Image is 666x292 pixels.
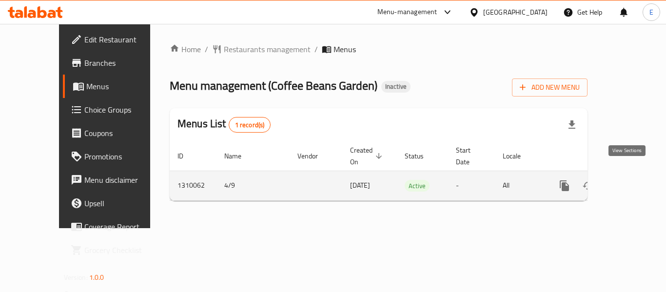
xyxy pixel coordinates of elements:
[224,43,311,55] span: Restaurants management
[333,43,356,55] span: Menus
[84,151,162,162] span: Promotions
[84,197,162,209] span: Upsell
[84,174,162,186] span: Menu disclaimer
[170,43,588,55] nav: breadcrumb
[84,104,162,116] span: Choice Groups
[86,80,162,92] span: Menus
[177,117,271,133] h2: Menus List
[205,43,208,55] li: /
[503,150,533,162] span: Locale
[314,43,318,55] li: /
[84,57,162,69] span: Branches
[63,51,170,75] a: Branches
[649,7,653,18] span: E
[350,179,370,192] span: [DATE]
[63,145,170,168] a: Promotions
[63,98,170,121] a: Choice Groups
[63,215,170,238] a: Coverage Report
[84,244,162,256] span: Grocery Checklist
[405,180,430,192] span: Active
[63,75,170,98] a: Menus
[170,43,201,55] a: Home
[89,271,104,284] span: 1.0.0
[377,6,437,18] div: Menu-management
[456,144,483,168] span: Start Date
[63,238,170,262] a: Grocery Checklist
[448,171,495,200] td: -
[520,81,580,94] span: Add New Menu
[64,271,88,284] span: Version:
[405,150,436,162] span: Status
[170,171,216,200] td: 1310062
[84,34,162,45] span: Edit Restaurant
[483,7,548,18] div: [GEOGRAPHIC_DATA]
[84,221,162,233] span: Coverage Report
[297,150,331,162] span: Vendor
[170,141,654,201] table: enhanced table
[216,171,290,200] td: 4/9
[512,78,588,97] button: Add New Menu
[63,168,170,192] a: Menu disclaimer
[545,141,654,171] th: Actions
[560,113,584,136] div: Export file
[229,120,271,130] span: 1 record(s)
[212,43,311,55] a: Restaurants management
[350,144,385,168] span: Created On
[495,171,545,200] td: All
[170,75,377,97] span: Menu management ( Coffee Beans Garden )
[381,82,411,91] span: Inactive
[177,150,196,162] span: ID
[381,81,411,93] div: Inactive
[63,192,170,215] a: Upsell
[63,28,170,51] a: Edit Restaurant
[84,127,162,139] span: Coupons
[224,150,254,162] span: Name
[553,174,576,197] button: more
[63,121,170,145] a: Coupons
